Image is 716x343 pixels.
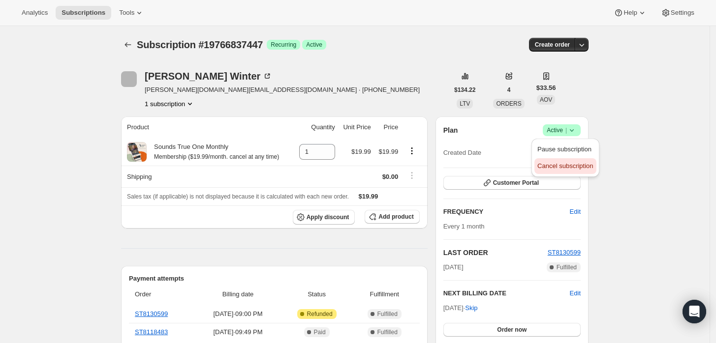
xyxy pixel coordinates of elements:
[284,289,349,299] span: Status
[382,173,399,180] span: $0.00
[56,6,111,20] button: Subscriptions
[22,9,48,17] span: Analytics
[338,116,374,138] th: Unit Price
[62,9,105,17] span: Subscriptions
[119,9,134,17] span: Tools
[443,248,548,257] h2: LAST ORDER
[535,41,570,49] span: Create order
[534,142,596,157] button: Pause subscription
[534,158,596,174] button: Cancel subscription
[448,83,481,97] button: $134.22
[147,142,279,162] div: Sounds True One Monthly
[443,323,581,337] button: Order now
[536,83,556,93] span: $33.56
[565,126,567,134] span: |
[135,328,168,336] a: ST8118483
[454,86,475,94] span: $134.22
[443,176,581,190] button: Customer Portal
[683,300,706,323] div: Open Intercom Messenger
[127,142,147,162] img: product img
[623,9,637,17] span: Help
[307,213,349,221] span: Apply discount
[443,207,570,217] h2: FREQUENCY
[377,328,398,336] span: Fulfilled
[377,310,398,318] span: Fulfilled
[443,288,570,298] h2: NEXT BILLING DATE
[127,193,349,200] span: Sales tax (if applicable) is not displayed because it is calculated with each new order.
[359,193,378,200] span: $19.99
[570,288,581,298] button: Edit
[655,6,700,20] button: Settings
[443,148,481,158] span: Created Date
[443,262,464,272] span: [DATE]
[493,179,539,187] span: Customer Portal
[548,249,581,256] a: ST8130599
[497,326,527,334] span: Order now
[608,6,653,20] button: Help
[443,125,458,135] h2: Plan
[145,71,272,81] div: [PERSON_NAME] Winter
[198,309,279,319] span: [DATE] · 09:00 PM
[460,100,470,107] span: LTV
[16,6,54,20] button: Analytics
[121,166,293,187] th: Shipping
[314,328,326,336] span: Paid
[129,284,195,305] th: Order
[671,9,694,17] span: Settings
[145,85,420,95] span: [PERSON_NAME][DOMAIN_NAME][EMAIL_ADDRESS][DOMAIN_NAME] · [PHONE_NUMBER]
[443,223,485,230] span: Every 1 month
[351,148,371,155] span: $19.99
[121,71,137,87] span: Kathryn Winter
[307,310,333,318] span: Refunded
[154,153,279,160] small: Membership ($19.99/month. cancel at any time)
[540,96,552,103] span: AOV
[537,145,591,153] span: Pause subscription
[501,83,517,97] button: 4
[459,300,483,316] button: Skip
[570,207,581,217] span: Edit
[404,170,420,181] button: Shipping actions
[465,303,477,313] span: Skip
[507,86,511,94] span: 4
[293,210,355,225] button: Apply discount
[557,263,577,271] span: Fulfilled
[306,41,322,49] span: Active
[121,38,135,52] button: Subscriptions
[564,204,587,220] button: Edit
[145,99,195,109] button: Product actions
[378,148,398,155] span: $19.99
[137,39,263,50] span: Subscription #19766837447
[374,116,401,138] th: Price
[496,100,521,107] span: ORDERS
[198,327,279,337] span: [DATE] · 09:49 PM
[198,289,279,299] span: Billing date
[135,310,168,317] a: ST8130599
[355,289,414,299] span: Fulfillment
[121,116,293,138] th: Product
[293,116,338,138] th: Quantity
[547,125,577,135] span: Active
[129,274,420,284] h2: Payment attempts
[365,210,419,224] button: Add product
[404,145,420,156] button: Product actions
[271,41,296,49] span: Recurring
[378,213,413,221] span: Add product
[529,38,576,52] button: Create order
[548,248,581,257] button: ST8130599
[113,6,150,20] button: Tools
[537,162,593,170] span: Cancel subscription
[443,304,478,312] span: [DATE] ·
